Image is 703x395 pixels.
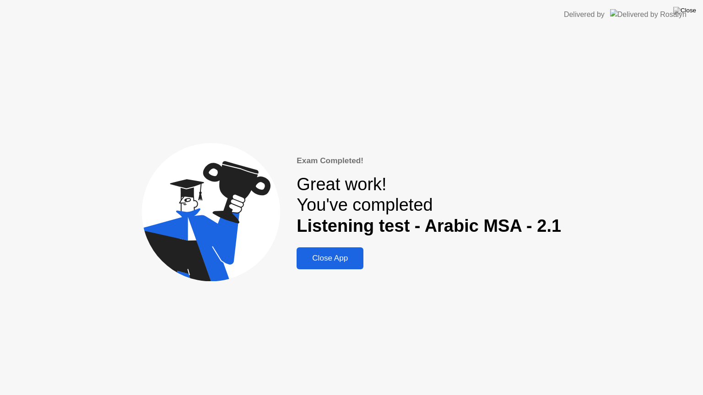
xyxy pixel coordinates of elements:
img: Delivered by Rosalyn [610,9,687,20]
div: Close App [299,254,361,263]
div: Delivered by [564,9,605,20]
b: Listening test - Arabic MSA - 2.1 [297,216,561,235]
img: Close [673,7,696,14]
div: Exam Completed! [297,155,561,167]
div: Great work! You've completed [297,174,561,237]
button: Close App [297,247,363,269]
